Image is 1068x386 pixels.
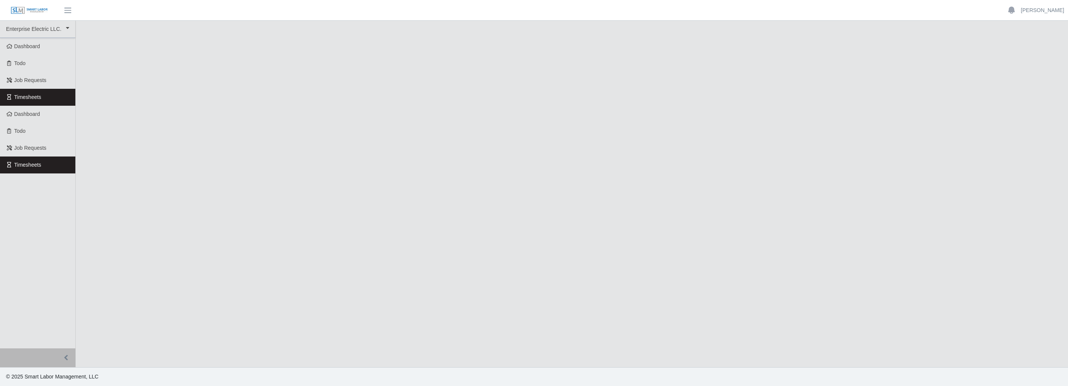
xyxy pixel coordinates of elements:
[14,162,41,168] span: Timesheets
[14,94,41,100] span: Timesheets
[1021,6,1064,14] a: [PERSON_NAME]
[14,111,40,117] span: Dashboard
[14,60,26,66] span: Todo
[6,374,98,380] span: © 2025 Smart Labor Management, LLC
[14,77,47,83] span: Job Requests
[14,43,40,49] span: Dashboard
[11,6,48,15] img: SLM Logo
[14,145,47,151] span: Job Requests
[14,128,26,134] span: Todo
